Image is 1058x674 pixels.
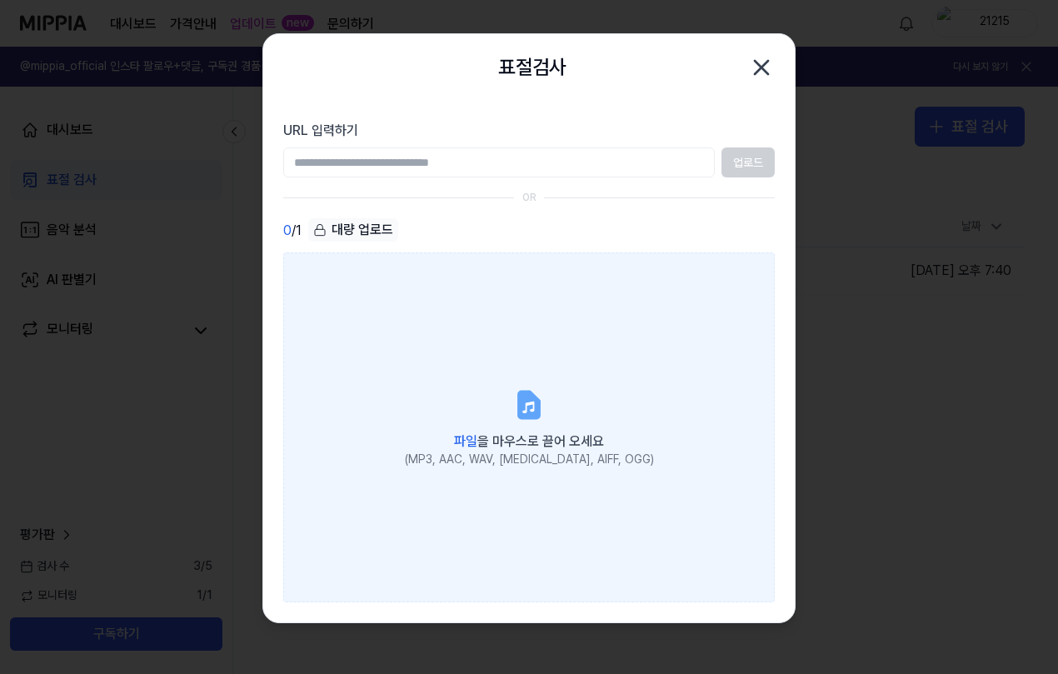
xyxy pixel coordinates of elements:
span: 파일 [454,433,477,449]
span: 0 [283,221,292,241]
label: URL 입력하기 [283,121,775,141]
div: / 1 [283,218,302,242]
button: 대량 업로드 [308,218,398,242]
div: (MP3, AAC, WAV, [MEDICAL_DATA], AIFF, OGG) [405,452,654,468]
h2: 표절검사 [498,52,566,83]
div: OR [522,191,536,205]
span: 을 마우스로 끌어 오세요 [454,433,604,449]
